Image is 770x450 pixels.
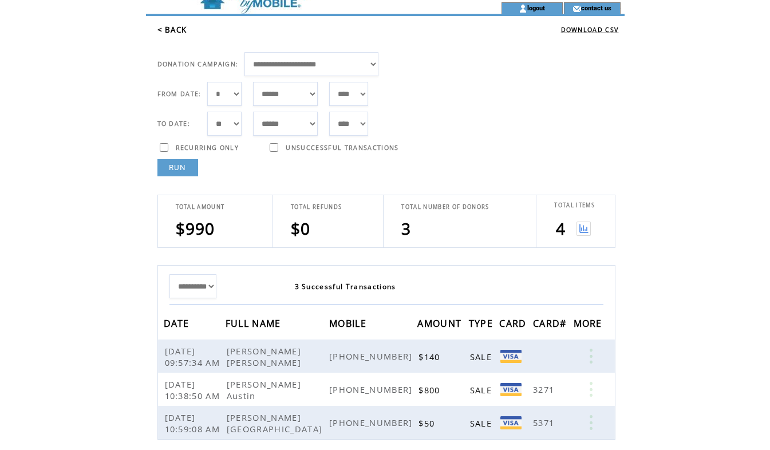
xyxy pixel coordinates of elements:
[164,314,192,335] span: DATE
[500,416,522,429] img: Visa
[561,26,619,34] a: DOWNLOAD CSV
[165,345,223,368] span: [DATE] 09:57:34 AM
[469,319,496,326] a: TYPE
[576,222,591,236] img: View graph
[417,319,464,326] a: AMOUNT
[554,202,595,209] span: TOTAL ITEMS
[418,384,443,396] span: $800
[533,417,557,428] span: 5371
[157,159,198,176] a: RUN
[227,378,301,401] span: [PERSON_NAME] Austin
[226,319,284,326] a: FULL NAME
[157,25,187,35] a: < BACK
[329,417,416,428] span: [PHONE_NUMBER]
[499,314,529,335] span: CARD
[329,314,369,335] span: MOBILE
[329,384,416,395] span: [PHONE_NUMBER]
[157,120,191,128] span: TO DATE:
[164,319,192,326] a: DATE
[470,417,495,429] span: SALE
[227,345,304,368] span: [PERSON_NAME] [PERSON_NAME]
[165,378,223,401] span: [DATE] 10:38:50 AM
[581,4,611,11] a: contact us
[291,218,311,239] span: $0
[295,282,396,291] span: 3 Successful Transactions
[574,314,605,335] span: MORE
[470,384,495,396] span: SALE
[519,4,527,13] img: account_icon.gif
[176,218,215,239] span: $990
[176,203,225,211] span: TOTAL AMOUNT
[401,203,489,211] span: TOTAL NUMBER OF DONORS
[176,144,239,152] span: RECURRING ONLY
[157,60,239,68] span: DONATION CAMPAIGN:
[329,319,369,326] a: MOBILE
[165,412,223,435] span: [DATE] 10:59:08 AM
[418,417,437,429] span: $50
[418,351,443,362] span: $140
[417,314,464,335] span: AMOUNT
[469,314,496,335] span: TYPE
[556,218,566,239] span: 4
[470,351,495,362] span: SALE
[500,383,522,396] img: Visa
[527,4,545,11] a: logout
[226,314,284,335] span: FULL NAME
[572,4,581,13] img: contact_us_icon.gif
[500,350,522,363] img: Visa
[533,319,570,326] a: CARD#
[286,144,398,152] span: UNSUCCESSFUL TRANSACTIONS
[329,350,416,362] span: [PHONE_NUMBER]
[533,314,570,335] span: CARD#
[291,203,342,211] span: TOTAL REFUNDS
[533,384,557,395] span: 3271
[157,90,202,98] span: FROM DATE:
[499,319,529,326] a: CARD
[401,218,411,239] span: 3
[227,412,326,435] span: [PERSON_NAME] [GEOGRAPHIC_DATA]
